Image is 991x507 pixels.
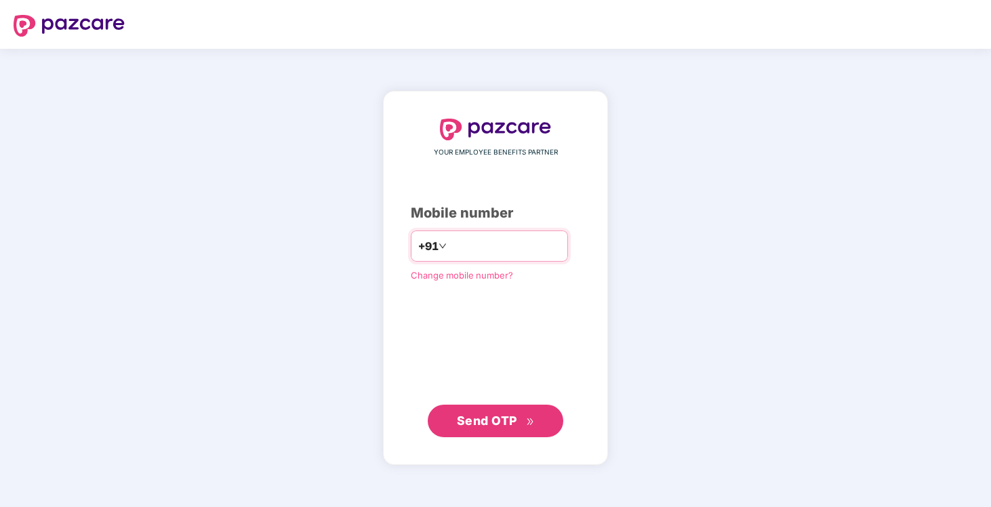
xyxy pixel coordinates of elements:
[428,405,563,437] button: Send OTPdouble-right
[457,413,517,428] span: Send OTP
[440,119,551,140] img: logo
[411,203,580,224] div: Mobile number
[526,418,535,426] span: double-right
[418,238,439,255] span: +91
[439,242,447,250] span: down
[434,147,558,158] span: YOUR EMPLOYEE BENEFITS PARTNER
[14,15,125,37] img: logo
[411,270,513,281] a: Change mobile number?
